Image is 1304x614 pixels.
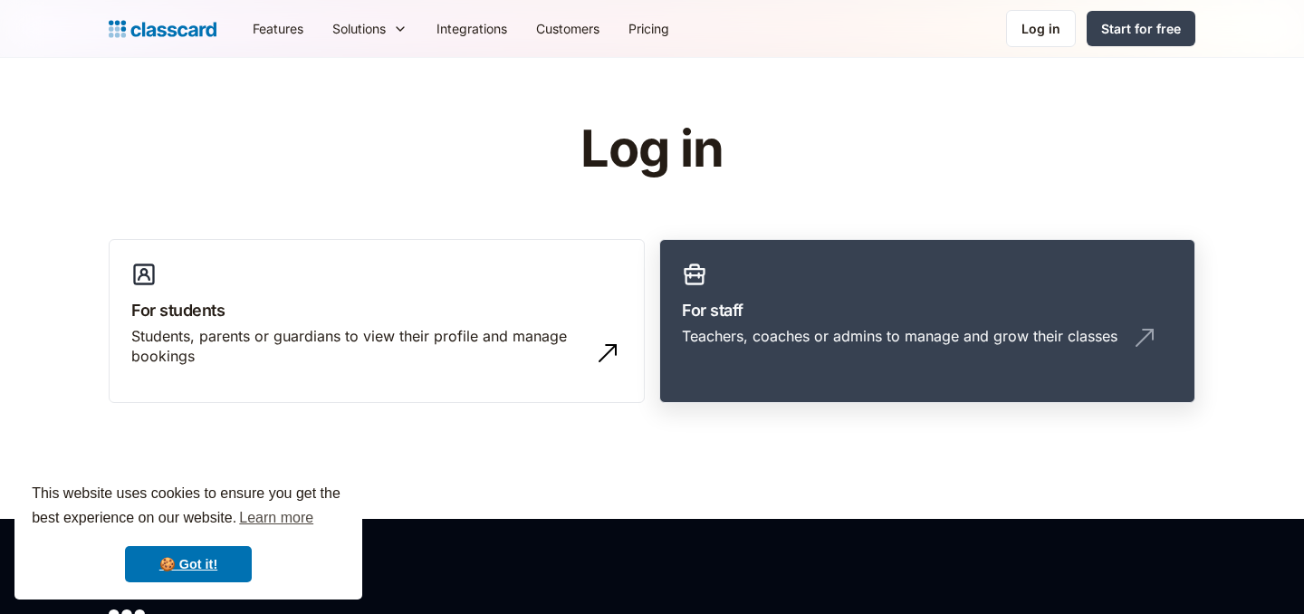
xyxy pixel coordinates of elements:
[365,121,940,177] h1: Log in
[1101,19,1181,38] div: Start for free
[14,465,362,600] div: cookieconsent
[238,8,318,49] a: Features
[422,8,522,49] a: Integrations
[1087,11,1195,46] a: Start for free
[109,239,645,404] a: For studentsStudents, parents or guardians to view their profile and manage bookings
[131,298,622,322] h3: For students
[659,239,1195,404] a: For staffTeachers, coaches or admins to manage and grow their classes
[522,8,614,49] a: Customers
[125,546,252,582] a: dismiss cookie message
[1021,19,1060,38] div: Log in
[109,16,216,42] a: home
[318,8,422,49] div: Solutions
[614,8,684,49] a: Pricing
[131,326,586,367] div: Students, parents or guardians to view their profile and manage bookings
[236,504,316,532] a: learn more about cookies
[32,483,345,532] span: This website uses cookies to ensure you get the best experience on our website.
[682,326,1117,346] div: Teachers, coaches or admins to manage and grow their classes
[682,298,1173,322] h3: For staff
[332,19,386,38] div: Solutions
[1006,10,1076,47] a: Log in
